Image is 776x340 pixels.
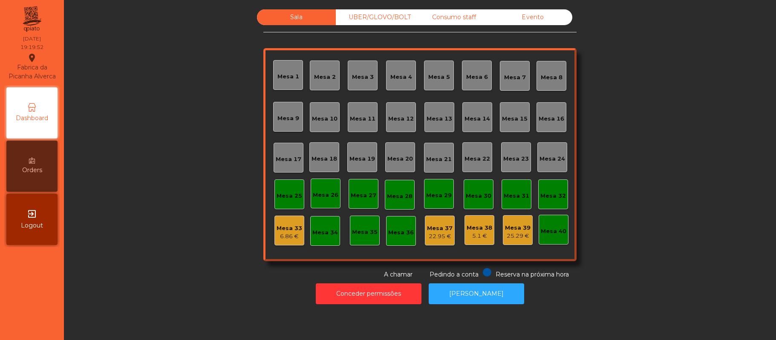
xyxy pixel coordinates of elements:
div: Mesa 3 [352,73,374,81]
div: [DATE] [23,35,41,43]
img: qpiato [21,4,42,34]
div: Mesa 11 [350,115,375,123]
div: Mesa 18 [312,155,337,163]
div: Mesa 4 [390,73,412,81]
div: Mesa 15 [502,115,528,123]
div: Mesa 35 [352,228,378,236]
div: Mesa 30 [466,192,491,200]
div: Mesa 24 [539,155,565,163]
span: Orders [22,166,42,175]
div: UBER/GLOVO/BOLT [336,9,415,25]
div: Mesa 36 [388,228,414,237]
div: Mesa 26 [313,191,338,199]
div: Mesa 5 [428,73,450,81]
div: Mesa 39 [505,224,531,232]
div: Mesa 21 [426,155,452,164]
span: Reserva na próxima hora [496,271,569,278]
button: [PERSON_NAME] [429,283,524,304]
div: Mesa 33 [277,224,302,233]
div: Mesa 37 [427,224,453,233]
div: Mesa 29 [426,191,452,200]
div: Mesa 14 [464,115,490,123]
span: Logout [21,221,43,230]
div: Mesa 20 [387,155,413,163]
div: 6.86 € [277,232,302,241]
i: exit_to_app [27,209,37,219]
div: 22.95 € [427,232,453,241]
span: Dashboard [16,114,48,123]
div: Consumo staff [415,9,493,25]
div: Mesa 19 [349,155,375,163]
div: Mesa 13 [427,115,452,123]
div: Mesa 27 [351,191,376,200]
div: Mesa 32 [540,192,566,200]
span: A chamar [384,271,413,278]
div: Mesa 10 [312,115,338,123]
div: Mesa 12 [388,115,414,123]
div: Mesa 31 [504,192,529,200]
div: Mesa 38 [467,224,492,232]
div: 25.29 € [505,232,531,240]
div: Mesa 6 [466,73,488,81]
div: Mesa 22 [464,155,490,163]
div: Sala [257,9,336,25]
div: Mesa 40 [541,227,566,236]
button: Conceder permissões [316,283,421,304]
div: Mesa 34 [312,228,338,237]
div: Fabrica da Picanha Alverca [7,53,57,81]
div: Mesa 23 [503,155,529,163]
span: Pedindo a conta [430,271,479,278]
div: Mesa 7 [504,73,526,82]
div: 19:19:52 [20,43,43,51]
div: Mesa 28 [387,192,413,201]
div: 5.1 € [467,232,492,240]
div: Mesa 17 [276,155,301,164]
div: Mesa 2 [314,73,336,81]
div: Mesa 9 [277,114,299,123]
div: Mesa 1 [277,72,299,81]
div: Evento [493,9,572,25]
div: Mesa 8 [541,73,563,82]
i: location_on [27,53,37,63]
div: Mesa 25 [277,192,302,200]
div: Mesa 16 [539,115,564,123]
